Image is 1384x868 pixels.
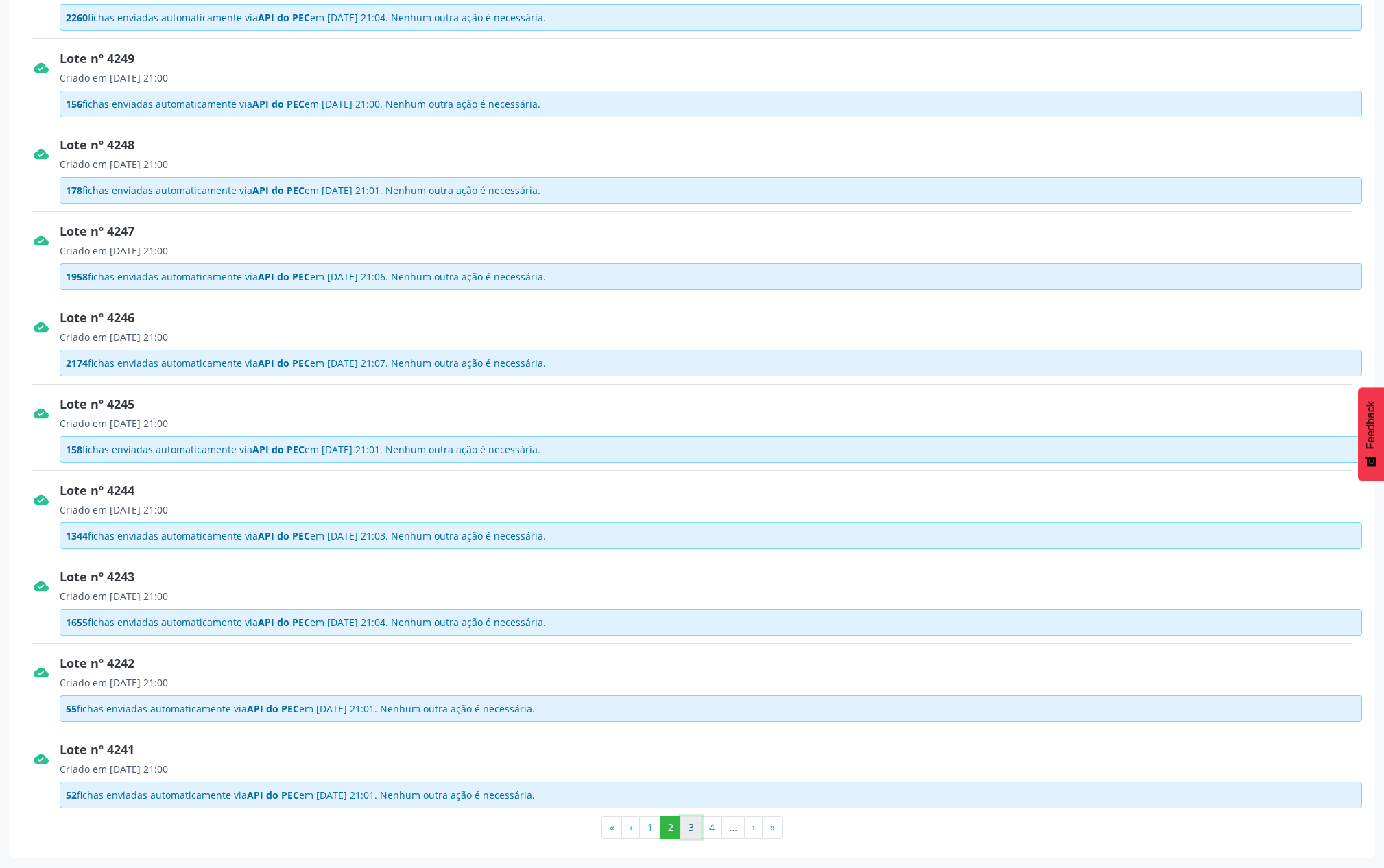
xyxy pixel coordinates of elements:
button: Go to page 1 [639,816,660,839]
span: API do PEC [258,11,310,24]
button: Go to previous page [621,816,640,839]
span: fichas enviadas automaticamente via em [DATE] 21:03. Nenhum outra ação é necessária. [66,529,546,543]
span: fichas enviadas automaticamente via em [DATE] 21:01. Nenhum outra ação é necessária. [66,442,540,457]
span: API do PEC [258,357,310,370]
i: cloud_done [34,492,49,507]
span: 55 [66,702,77,715]
span: 2174 [66,357,88,370]
span: API do PEC [258,270,310,283]
span: API do PEC [247,702,299,715]
div: Lote nº 4248 [60,136,1362,154]
div: Criado em [DATE] 21:00 [60,675,1362,690]
span: fichas enviadas automaticamente via em [DATE] 21:01. Nenhum outra ação é necessária. [66,788,535,802]
button: Go to next page [744,816,763,839]
div: Criado em [DATE] 21:00 [60,243,1362,258]
i: cloud_done [34,579,49,594]
i: cloud_done [34,751,49,767]
span: 1958 [66,270,88,283]
i: cloud_done [34,320,49,335]
i: cloud_done [34,60,49,75]
div: Lote nº 4244 [60,481,1362,500]
div: Criado em [DATE] 21:00 [60,157,1362,171]
i: cloud_done [34,147,49,162]
span: API do PEC [252,97,305,110]
button: Feedback - Mostrar pesquisa [1358,387,1384,481]
div: Criado em [DATE] 21:00 [60,503,1362,517]
div: Lote nº 4243 [60,568,1362,586]
span: fichas enviadas automaticamente via em [DATE] 21:01. Nenhum outra ação é necessária. [66,701,535,716]
div: Lote nº 4247 [60,222,1362,241]
button: Go to page 3 [680,816,702,839]
div: Lote nº 4242 [60,654,1362,673]
div: Lote nº 4245 [60,395,1362,413]
button: Go to first page [601,816,622,839]
i: cloud_done [34,233,49,248]
div: Criado em [DATE] 21:00 [60,330,1362,344]
span: fichas enviadas automaticamente via em [DATE] 21:00. Nenhum outra ação é necessária. [66,97,540,111]
span: API do PEC [258,529,310,542]
span: fichas enviadas automaticamente via em [DATE] 21:06. Nenhum outra ação é necessária. [66,269,546,284]
div: Criado em [DATE] 21:00 [60,71,1362,85]
div: Criado em [DATE] 21:00 [60,762,1362,776]
span: API do PEC [258,616,310,629]
div: Lote nº 4249 [60,49,1362,68]
span: API do PEC [252,184,305,197]
div: Criado em [DATE] 21:00 [60,589,1362,603]
ul: Pagination [20,816,1364,839]
i: cloud_done [34,665,49,680]
i: cloud_done [34,406,49,421]
span: 2260 [66,11,88,24]
button: Go to page 2 [660,816,681,839]
span: API do PEC [252,443,305,456]
span: 178 [66,184,82,197]
button: Go to last page [762,816,783,839]
span: Feedback [1365,401,1377,449]
span: API do PEC [247,788,299,801]
span: fichas enviadas automaticamente via em [DATE] 21:01. Nenhum outra ação é necessária. [66,183,540,197]
div: Criado em [DATE] 21:00 [60,416,1362,431]
span: 1655 [66,616,88,629]
div: Lote nº 4246 [60,309,1362,327]
span: 158 [66,443,82,456]
span: fichas enviadas automaticamente via em [DATE] 21:04. Nenhum outra ação é necessária. [66,615,546,629]
span: 156 [66,97,82,110]
span: 1344 [66,529,88,542]
span: fichas enviadas automaticamente via em [DATE] 21:04. Nenhum outra ação é necessária. [66,10,546,25]
div: Lote nº 4241 [60,740,1362,759]
button: Go to page 4 [701,816,722,839]
span: fichas enviadas automaticamente via em [DATE] 21:07. Nenhum outra ação é necessária. [66,356,546,370]
span: 52 [66,788,77,801]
